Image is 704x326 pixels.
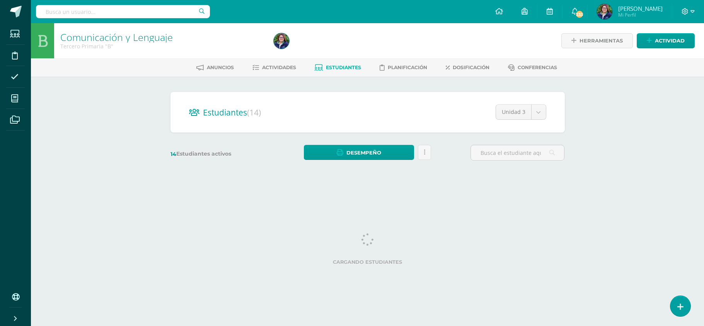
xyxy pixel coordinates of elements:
span: Anuncios [207,65,234,70]
div: Tercero Primaria 'B' [60,42,264,50]
span: Dosificación [453,65,489,70]
a: Actividad [637,33,695,48]
label: Cargando estudiantes [174,259,562,265]
span: Estudiantes [326,65,361,70]
span: Planificación [388,65,427,70]
a: Conferencias [508,61,557,74]
a: Planificación [380,61,427,74]
img: cd816e1d9b99ce6ebfda1176cabbab92.png [274,33,289,49]
a: Unidad 3 [496,105,546,119]
span: Actividades [262,65,296,70]
span: Estudiantes [203,107,261,118]
a: Estudiantes [315,61,361,74]
span: Mi Perfil [618,12,663,18]
a: Anuncios [196,61,234,74]
input: Busca el estudiante aquí... [471,145,564,160]
a: Comunicación y Lenguaje [60,31,173,44]
span: 235 [575,10,583,19]
label: Estudiantes activos [170,150,264,158]
span: Unidad 3 [502,105,525,119]
span: (14) [247,107,261,118]
span: [PERSON_NAME] [618,5,663,12]
input: Busca un usuario... [36,5,210,18]
a: Desempeño [304,145,414,160]
span: Conferencias [518,65,557,70]
span: 14 [170,151,176,158]
a: Dosificación [446,61,489,74]
span: Herramientas [580,34,623,48]
span: Actividad [655,34,685,48]
h1: Comunicación y Lenguaje [60,32,264,42]
img: cd816e1d9b99ce6ebfda1176cabbab92.png [597,4,612,19]
a: Actividades [252,61,296,74]
span: Desempeño [346,146,381,160]
a: Herramientas [561,33,633,48]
